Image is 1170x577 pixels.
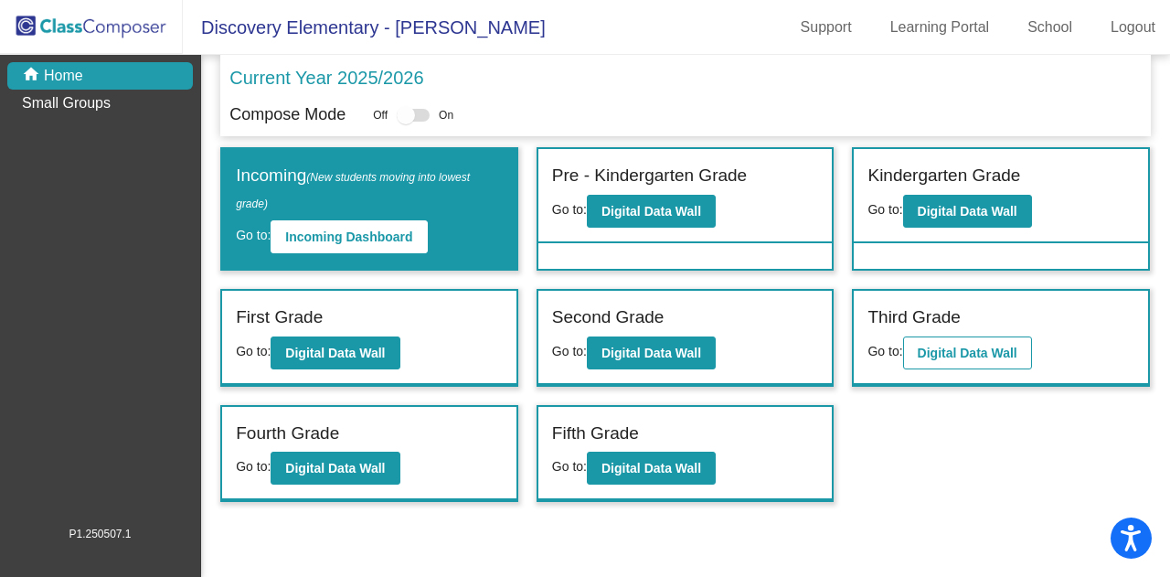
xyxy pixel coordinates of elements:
span: Go to: [552,202,587,217]
a: School [1013,13,1087,42]
span: On [439,107,453,123]
a: Logout [1096,13,1170,42]
span: Off [373,107,388,123]
button: Digital Data Wall [587,337,716,369]
b: Incoming Dashboard [285,230,412,244]
b: Digital Data Wall [601,346,701,360]
p: Small Groups [22,92,111,114]
b: Digital Data Wall [285,461,385,475]
label: Kindergarten Grade [867,163,1020,189]
b: Digital Data Wall [918,204,1017,219]
span: Go to: [236,459,271,474]
p: Home [44,65,83,87]
b: Digital Data Wall [285,346,385,360]
b: Digital Data Wall [601,461,701,475]
label: Pre - Kindergarten Grade [552,163,747,189]
label: First Grade [236,305,323,331]
mat-icon: home [22,65,44,87]
label: Fourth Grade [236,421,339,447]
span: Discovery Elementary - [PERSON_NAME] [183,13,546,42]
label: Incoming [236,163,503,215]
button: Digital Data Wall [587,195,716,228]
button: Digital Data Wall [903,195,1032,228]
span: Go to: [867,344,902,358]
button: Incoming Dashboard [271,220,427,253]
label: Second Grade [552,305,665,331]
span: Go to: [552,344,587,358]
span: Go to: [867,202,902,217]
button: Digital Data Wall [903,337,1032,369]
button: Digital Data Wall [271,452,399,485]
b: Digital Data Wall [601,204,701,219]
span: Go to: [552,459,587,474]
button: Digital Data Wall [271,337,399,369]
b: Digital Data Wall [918,346,1017,360]
span: (New students moving into lowest grade) [236,171,470,210]
button: Digital Data Wall [587,452,716,485]
p: Compose Mode [229,102,346,127]
span: Go to: [236,228,271,242]
a: Learning Portal [876,13,1005,42]
label: Third Grade [867,305,960,331]
label: Fifth Grade [552,421,639,447]
a: Support [786,13,867,42]
p: Current Year 2025/2026 [229,64,423,91]
span: Go to: [236,344,271,358]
